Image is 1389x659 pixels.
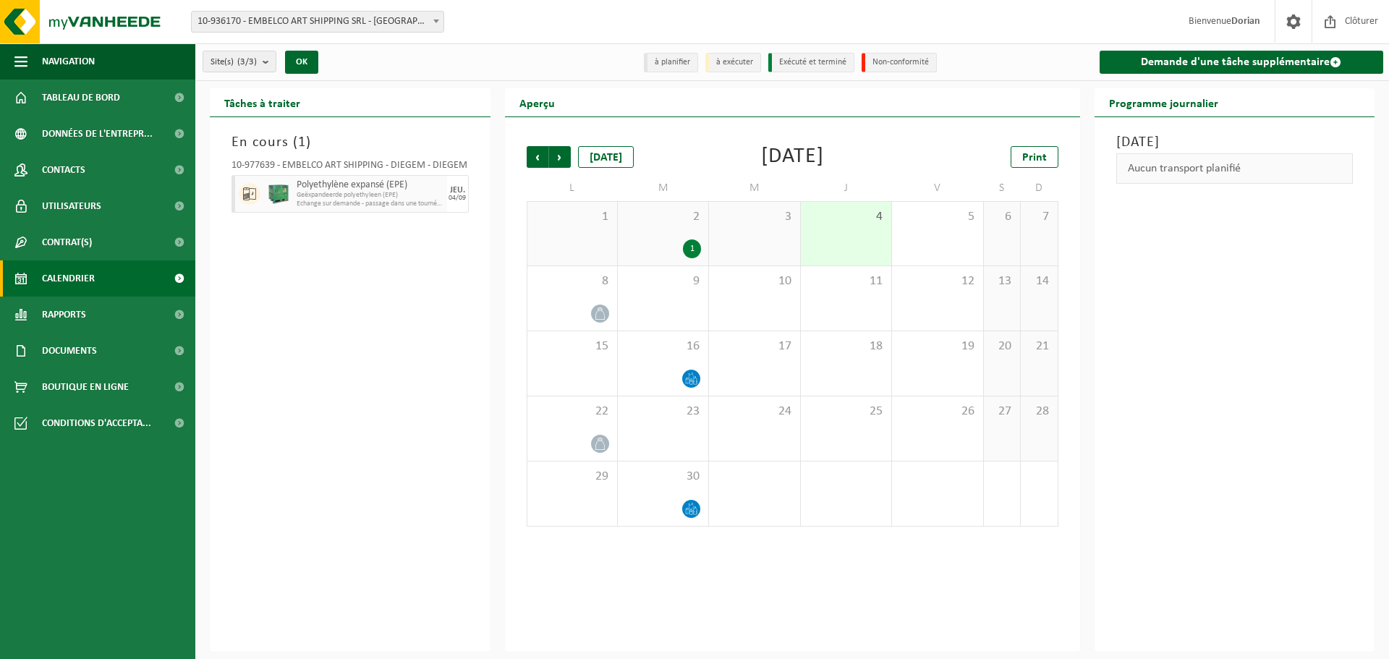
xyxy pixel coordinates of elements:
span: Polyethylène expansé (EPE) [297,179,443,191]
h2: Tâches à traiter [210,88,315,116]
span: 30 [625,469,701,485]
span: 10-936170 - EMBELCO ART SHIPPING SRL - ETTERBEEK [192,12,443,32]
span: 1 [298,135,306,150]
span: 1 [535,209,610,225]
span: 23 [625,404,701,420]
a: Demande d'une tâche supplémentaire [1100,51,1384,74]
span: 2 [625,209,701,225]
div: Aucun transport planifié [1116,153,1354,184]
h2: Aperçu [505,88,569,116]
span: 20 [991,339,1013,354]
span: Geëxpandeerde polyethyleen (EPE) [297,191,443,200]
span: 15 [535,339,610,354]
count: (3/3) [237,57,257,67]
span: 10 [716,273,792,289]
span: 21 [1028,339,1050,354]
div: [DATE] [761,146,824,168]
span: 22 [535,404,610,420]
a: Print [1011,146,1058,168]
button: OK [285,51,318,74]
span: 11 [808,273,884,289]
td: L [527,175,618,201]
span: 25 [808,404,884,420]
strong: Dorian [1231,16,1260,27]
span: Site(s) [211,51,257,73]
span: 3 [716,209,792,225]
span: 16 [625,339,701,354]
span: 29 [535,469,610,485]
span: 4 [808,209,884,225]
li: Exécuté et terminé [768,53,854,72]
span: 19 [899,339,975,354]
span: 14 [1028,273,1050,289]
button: Site(s)(3/3) [203,51,276,72]
span: 5 [899,209,975,225]
img: PB-HB-1400-HPE-GN-01 [268,183,289,205]
span: Utilisateurs [42,188,101,224]
span: Précédent [527,146,548,168]
span: Conditions d'accepta... [42,405,151,441]
span: Rapports [42,297,86,333]
li: à exécuter [705,53,761,72]
td: S [984,175,1021,201]
td: D [1021,175,1058,201]
span: Contacts [42,152,85,188]
span: 8 [535,273,610,289]
span: Contrat(s) [42,224,92,260]
span: Suivant [549,146,571,168]
div: 04/09 [449,195,466,202]
span: Navigation [42,43,95,80]
div: 1 [683,239,701,258]
td: M [618,175,709,201]
h3: En cours ( ) [231,132,469,153]
h2: Programme journalier [1095,88,1233,116]
span: Boutique en ligne [42,369,129,405]
span: Documents [42,333,97,369]
li: Non-conformité [862,53,937,72]
div: [DATE] [578,146,634,168]
span: 24 [716,404,792,420]
li: à planifier [644,53,698,72]
span: Données de l'entrepr... [42,116,153,152]
span: Calendrier [42,260,95,297]
span: 17 [716,339,792,354]
span: 27 [991,404,1013,420]
span: 10-936170 - EMBELCO ART SHIPPING SRL - ETTERBEEK [191,11,444,33]
div: JEU. [450,186,465,195]
span: 9 [625,273,701,289]
span: 6 [991,209,1013,225]
td: J [801,175,892,201]
span: 7 [1028,209,1050,225]
span: 28 [1028,404,1050,420]
span: 18 [808,339,884,354]
span: Tableau de bord [42,80,120,116]
span: 13 [991,273,1013,289]
span: 12 [899,273,975,289]
span: Print [1022,152,1047,163]
td: V [892,175,983,201]
span: 26 [899,404,975,420]
h3: [DATE] [1116,132,1354,153]
span: Echange sur demande - passage dans une tournée fixe (traitement inclus) [297,200,443,208]
div: 10-977639 - EMBELCO ART SHIPPING - DIEGEM - DIEGEM [231,161,469,175]
td: M [709,175,800,201]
